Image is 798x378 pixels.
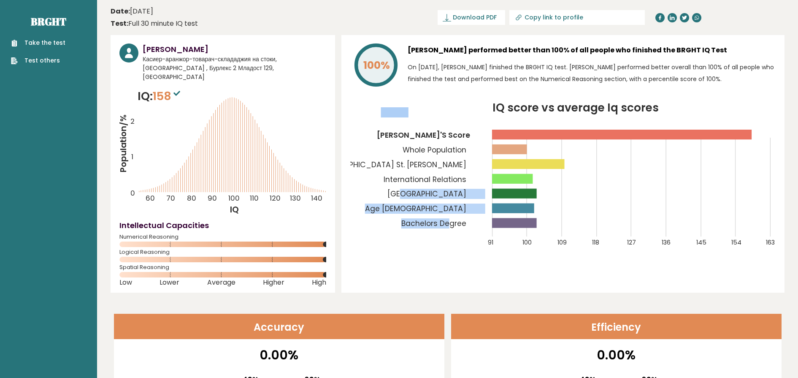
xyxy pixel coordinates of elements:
tspan: 140 [311,193,323,204]
p: On [DATE], [PERSON_NAME] finished the BRGHT IQ test. [PERSON_NAME] performed better overall than ... [408,61,776,85]
span: Download PDF [453,13,497,22]
p: 0.00% [119,345,439,364]
tspan: 70 [166,193,175,204]
tspan: 136 [662,238,671,247]
time: [DATE] [111,6,153,16]
span: Low [119,281,132,284]
span: Spatial Reasoning [119,266,326,269]
tspan: 100 [228,193,240,204]
span: Numerical Reasoning [119,235,326,239]
tspan: IQ score vs average Iq scores [493,100,659,115]
tspan: 100 [523,238,532,247]
span: Higher [263,281,284,284]
tspan: 120 [270,193,281,204]
tspan: 118 [592,238,599,247]
span: Logical Reasoning [119,250,326,254]
a: Test others [11,56,65,65]
span: Average [207,281,235,284]
tspan: 109 [557,238,567,247]
b: Date: [111,6,130,16]
header: Efficiency [451,314,782,339]
tspan: 91 [488,238,493,247]
tspan: 90 [208,193,217,204]
a: Download PDF [438,10,505,25]
h3: [PERSON_NAME] [143,44,326,55]
span: High [312,281,326,284]
p: IQ: [138,88,182,105]
tspan: 154 [731,238,741,247]
tspan: 110 [250,193,259,204]
tspan: 127 [627,238,636,247]
tspan: 100% [363,58,390,73]
a: Brght [31,15,66,28]
header: Accuracy [114,314,444,339]
tspan: 1 [131,152,133,162]
h4: Intellectual Capacities [119,220,326,231]
tspan: 80 [187,193,197,204]
tspan: [PERSON_NAME]'S Score [377,130,470,140]
b: Test: [111,19,128,28]
tspan: International Relations [384,174,466,185]
tspan: 130 [290,193,301,204]
div: Full 30 minute IQ test [111,19,198,29]
tspan: 60 [146,193,155,204]
tspan: Age [DEMOGRAPHIC_DATA] [365,204,466,214]
h3: [PERSON_NAME] performed better than 100% of all people who finished the BRGHT IQ Test [408,44,776,57]
tspan: Bachelors Degree [401,218,466,228]
span: Касиер-аранжор-товарач-склададжия на стоки, [GEOGRAPHIC_DATA] , Бурлекс 2 Младост 129, [GEOGRAPHI... [143,55,326,82]
span: Lower [160,281,179,284]
tspan: Population/% [117,114,129,173]
tspan: 2 [130,116,135,126]
tspan: [GEOGRAPHIC_DATA] St. [PERSON_NAME] [315,160,466,170]
p: 0.00% [457,345,776,364]
tspan: Whole Population [403,145,466,155]
tspan: 0 [130,188,135,199]
a: Take the test [11,38,65,47]
tspan: 145 [697,238,707,247]
tspan: IQ [230,204,239,216]
tspan: 163 [766,238,775,247]
tspan: [GEOGRAPHIC_DATA] [387,189,466,199]
span: 158 [153,88,182,104]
